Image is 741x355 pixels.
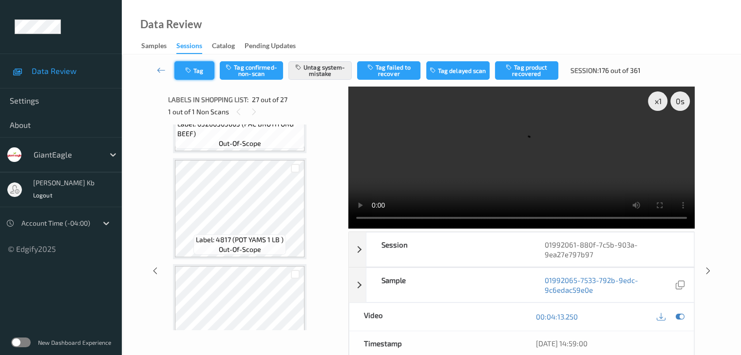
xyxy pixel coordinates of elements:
div: Catalog [212,41,235,53]
a: Samples [141,39,176,53]
a: 00:04:13.250 [536,312,578,321]
a: Catalog [212,39,245,53]
button: Tag [174,61,214,80]
div: Session [366,232,530,266]
div: Pending Updates [245,41,296,53]
button: Tag delayed scan [426,61,490,80]
span: 27 out of 27 [252,95,287,105]
div: 01992061-880f-7c5b-903a-9ea27e797b97 [530,232,694,266]
button: Tag confirmed-non-scan [220,61,283,80]
div: Sessions [176,41,202,54]
span: out-of-scope [219,245,261,254]
button: Tag failed to recover [357,61,420,80]
div: Session01992061-880f-7c5b-903a-9ea27e797b97 [349,232,694,267]
a: Pending Updates [245,39,305,53]
div: Sample [366,268,530,302]
div: Sample01992065-7533-792b-9edc-9c6edac59e0e [349,267,694,302]
div: [DATE] 14:59:00 [536,338,679,348]
div: 1 out of 1 Non Scans [168,106,342,118]
div: 0 s [670,91,690,111]
span: Label: 4817 (POT YAMS 1 LB ) [196,235,284,245]
span: Labels in shopping list: [168,95,248,105]
div: Data Review [140,19,202,29]
span: Label: 05260305605 (PAC BROTH ORG BEEF) [177,119,302,139]
a: Sessions [176,39,212,54]
div: Samples [141,41,167,53]
button: Untag system-mistake [288,61,352,80]
div: x 1 [648,91,667,111]
span: out-of-scope [219,139,261,148]
button: Tag product recovered [495,61,558,80]
span: 176 out of 361 [599,66,641,75]
a: 01992065-7533-792b-9edc-9c6edac59e0e [545,275,673,295]
div: Video [349,303,522,331]
span: Session: [570,66,599,75]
